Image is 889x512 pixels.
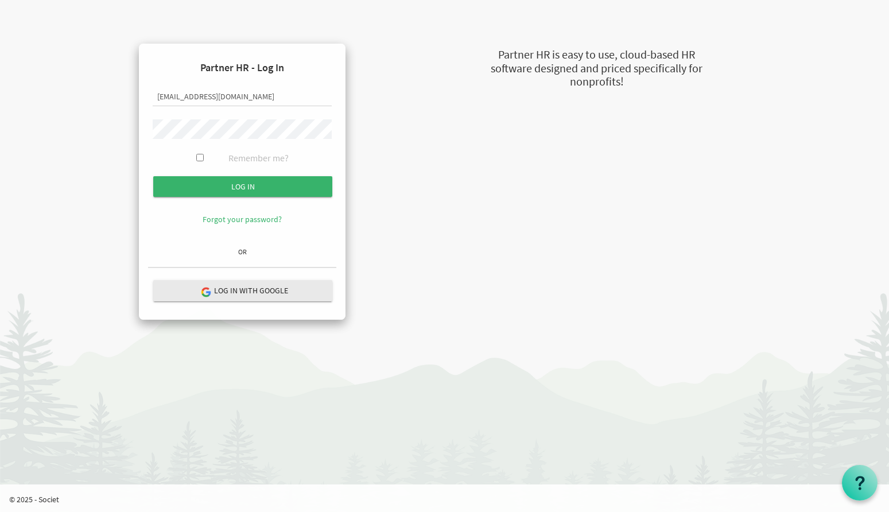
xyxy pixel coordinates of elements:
div: nonprofits! [433,73,760,90]
a: Forgot your password? [203,214,282,224]
div: software designed and priced specifically for [433,60,760,77]
input: Log in [153,176,332,197]
img: google-logo.png [201,286,211,297]
h6: OR [148,248,336,255]
div: Partner HR is easy to use, cloud-based HR [433,46,760,63]
label: Remember me? [228,152,289,165]
input: Email [153,87,332,107]
h4: Partner HR - Log In [148,53,336,83]
button: Log in with Google [153,280,332,301]
p: © 2025 - Societ [9,494,889,505]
